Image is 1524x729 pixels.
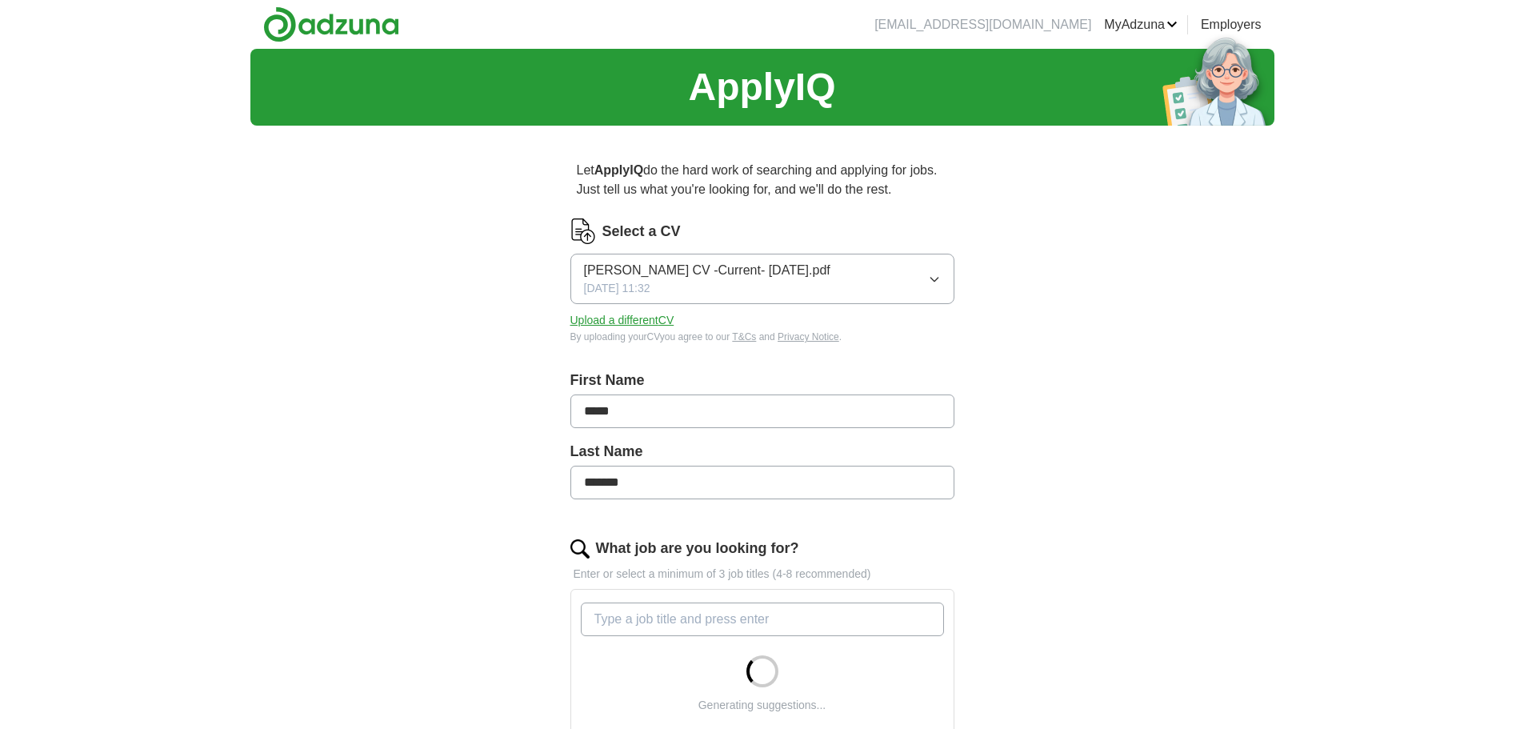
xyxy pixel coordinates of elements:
[570,330,954,344] div: By uploading your CV you agree to our and .
[581,603,944,636] input: Type a job title and press enter
[570,154,954,206] p: Let do the hard work of searching and applying for jobs. Just tell us what you're looking for, an...
[570,566,954,583] p: Enter or select a minimum of 3 job titles (4-8 recommended)
[874,15,1091,34] li: [EMAIL_ADDRESS][DOMAIN_NAME]
[570,218,596,244] img: CV Icon
[570,539,590,559] img: search.png
[698,697,826,714] div: Generating suggestions...
[570,254,954,304] button: [PERSON_NAME] CV -Current- [DATE].pdf[DATE] 11:32
[263,6,399,42] img: Adzuna logo
[570,312,674,329] button: Upload a differentCV
[1104,15,1178,34] a: MyAdzuna
[584,261,830,280] span: [PERSON_NAME] CV -Current- [DATE].pdf
[584,280,650,297] span: [DATE] 11:32
[1201,15,1262,34] a: Employers
[602,221,681,242] label: Select a CV
[570,370,954,391] label: First Name
[732,331,756,342] a: T&Cs
[570,441,954,463] label: Last Name
[596,538,799,559] label: What job are you looking for?
[594,163,643,177] strong: ApplyIQ
[688,58,835,116] h1: ApplyIQ
[778,331,839,342] a: Privacy Notice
